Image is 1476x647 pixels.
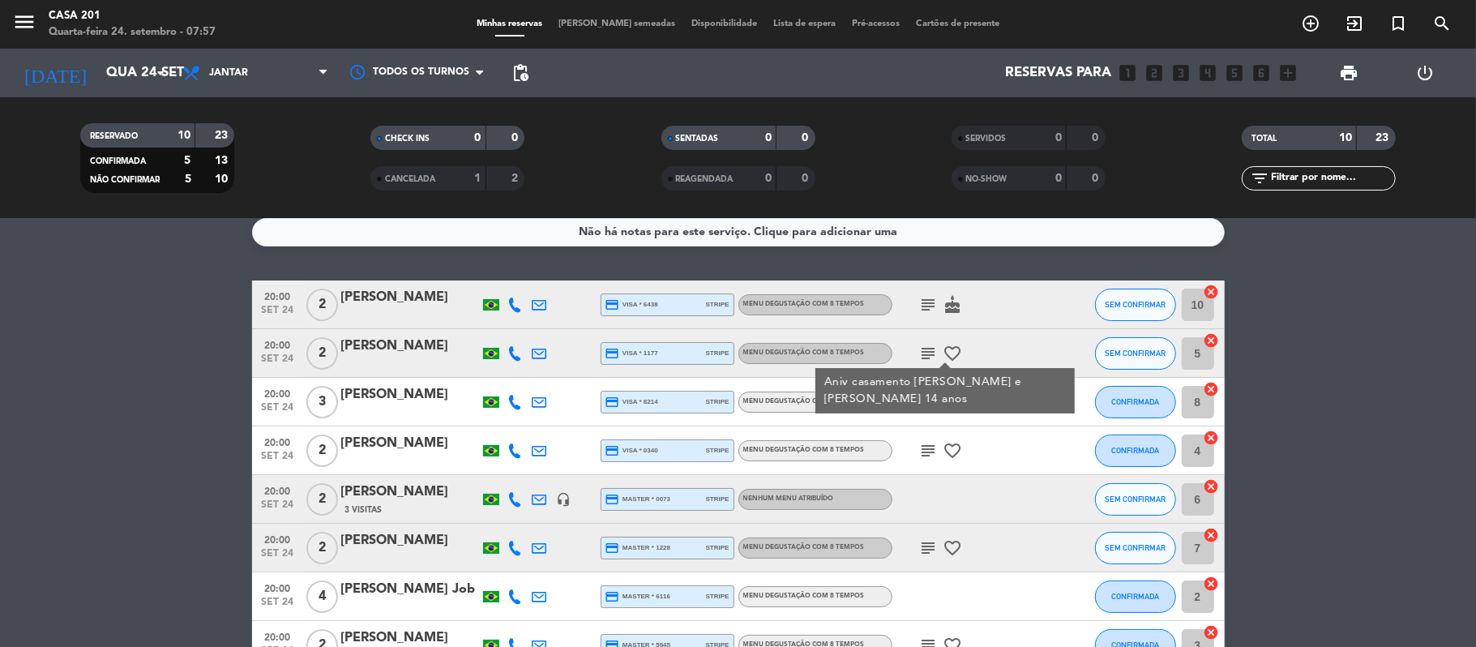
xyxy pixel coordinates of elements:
i: headset_mic [557,492,571,507]
span: 20:00 [258,627,298,645]
span: 2 [306,435,338,467]
span: Menu degustação com 8 tempos [743,447,865,453]
button: SEM CONFIRMAR [1095,289,1176,321]
i: looks_one [1118,62,1139,84]
span: stripe [706,396,729,407]
i: turned_in_not [1388,14,1408,33]
span: RESERVADO [90,132,138,140]
button: CONFIRMADA [1095,435,1176,467]
span: 2 [306,289,338,321]
i: favorite_border [943,441,963,461]
i: cancel [1204,284,1220,300]
span: SEM CONFIRMAR [1105,349,1166,358]
div: Aniv casamento [PERSON_NAME] e [PERSON_NAME] 14 anos [824,374,1066,408]
span: Jantar [209,67,248,79]
strong: 0 [765,132,772,144]
span: set 24 [258,451,298,469]
i: power_settings_new [1416,63,1435,83]
button: menu [12,10,36,40]
strong: 13 [215,155,231,166]
i: favorite_border [943,538,963,558]
button: SEM CONFIRMAR [1095,337,1176,370]
strong: 0 [1055,173,1062,184]
span: 20:00 [258,286,298,305]
span: Menu degustação com 8 tempos [743,544,865,551]
button: SEM CONFIRMAR [1095,532,1176,564]
span: Cartões de presente [908,19,1008,28]
i: favorite_border [943,344,963,363]
i: looks_5 [1225,62,1246,84]
i: filter_list [1250,169,1269,188]
div: [PERSON_NAME] [341,384,479,405]
button: CONFIRMADA [1095,386,1176,418]
strong: 0 [802,173,811,184]
strong: 10 [215,174,231,185]
i: credit_card [605,541,620,555]
span: print [1339,63,1358,83]
i: add_box [1278,62,1299,84]
span: CONFIRMADA [1111,446,1159,455]
span: CONFIRMADA [1111,397,1159,406]
span: Minhas reservas [468,19,550,28]
span: 3 [306,386,338,418]
span: TOTAL [1251,135,1277,143]
strong: 0 [1055,132,1062,144]
span: SERVIDOS [966,135,1007,143]
span: Reservas para [1006,66,1112,81]
span: stripe [706,591,729,602]
div: Quarta-feira 24. setembro - 07:57 [49,24,216,41]
i: add_circle_outline [1301,14,1320,33]
span: set 24 [258,305,298,323]
strong: 0 [511,132,521,144]
span: NÃO CONFIRMAR [90,176,160,184]
i: credit_card [605,298,620,312]
span: stripe [706,445,729,456]
i: subject [919,295,939,315]
span: stripe [706,542,729,553]
strong: 5 [184,155,190,166]
i: menu [12,10,36,34]
strong: 23 [1375,132,1392,144]
span: CONFIRMADA [1111,592,1159,601]
span: Menu degustação com 8 tempos [743,349,865,356]
span: visa * 0340 [605,443,658,458]
span: Lista de espera [765,19,844,28]
span: [PERSON_NAME] semeadas [550,19,683,28]
span: Nenhum menu atribuído [743,495,834,502]
span: 20:00 [258,529,298,548]
i: looks_two [1144,62,1166,84]
strong: 2 [511,173,521,184]
span: set 24 [258,548,298,567]
input: Filtrar por nome... [1269,169,1395,187]
i: credit_card [605,589,620,604]
span: visa * 6438 [605,298,658,312]
span: set 24 [258,597,298,615]
span: master * 1228 [605,541,671,555]
span: SENTADAS [676,135,719,143]
span: 20:00 [258,335,298,353]
i: looks_3 [1171,62,1192,84]
span: CANCELADA [385,175,435,183]
span: master * 0073 [605,492,671,507]
i: cake [943,295,963,315]
span: SEM CONFIRMAR [1105,300,1166,309]
div: [PERSON_NAME] [341,433,479,454]
span: 20:00 [258,481,298,499]
div: LOG OUT [1387,49,1464,97]
span: 20:00 [258,432,298,451]
div: [PERSON_NAME] [341,287,479,308]
span: 2 [306,532,338,564]
div: [PERSON_NAME] [341,482,479,503]
span: NO-SHOW [966,175,1008,183]
span: visa * 1177 [605,346,658,361]
strong: 0 [765,173,772,184]
i: cancel [1204,332,1220,349]
i: looks_4 [1198,62,1219,84]
span: Menu degustação com 8 tempos [743,593,865,599]
span: Menu degustação com 8 tempos [743,398,865,405]
i: credit_card [605,443,620,458]
strong: 0 [1092,173,1102,184]
span: Menu degustação com 8 tempos [743,301,865,307]
span: stripe [706,348,729,358]
span: set 24 [258,353,298,372]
